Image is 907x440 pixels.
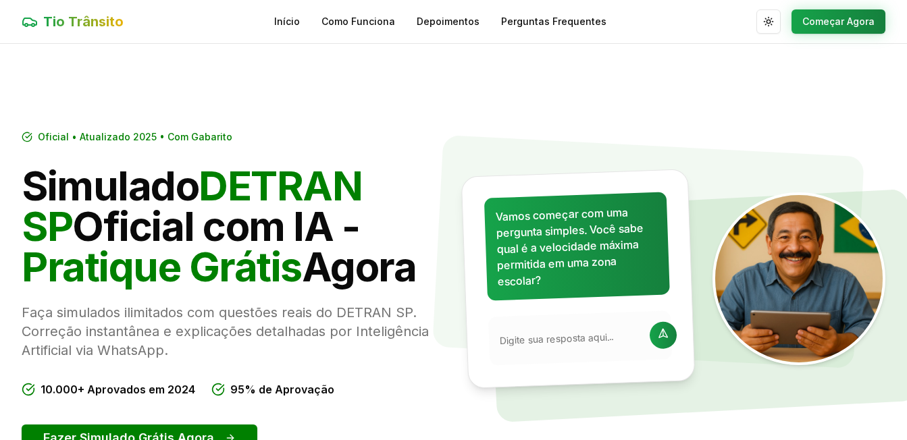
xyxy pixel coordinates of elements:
p: Faça simulados ilimitados com questões reais do DETRAN SP. Correção instantânea e explicações det... [22,303,443,360]
span: Oficial • Atualizado 2025 • Com Gabarito [38,130,232,144]
button: Começar Agora [792,9,885,34]
span: 10.000+ Aprovados em 2024 [41,381,195,397]
h1: Simulado Oficial com IA - Agora [22,165,443,287]
a: Início [274,15,300,28]
span: 95% de Aprovação [230,381,334,397]
p: Vamos começar com uma pergunta simples. Você sabe qual é a velocidade máxima permitida em uma zon... [495,203,658,290]
img: Tio Trânsito [712,192,885,365]
span: DETRAN SP [22,161,362,250]
a: Depoimentos [417,15,480,28]
a: Como Funciona [321,15,395,28]
input: Digite sua resposta aqui... [499,329,642,348]
a: Tio Trânsito [22,12,124,31]
span: Tio Trânsito [43,12,124,31]
span: Pratique Grátis [22,242,302,291]
a: Perguntas Frequentes [501,15,606,28]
